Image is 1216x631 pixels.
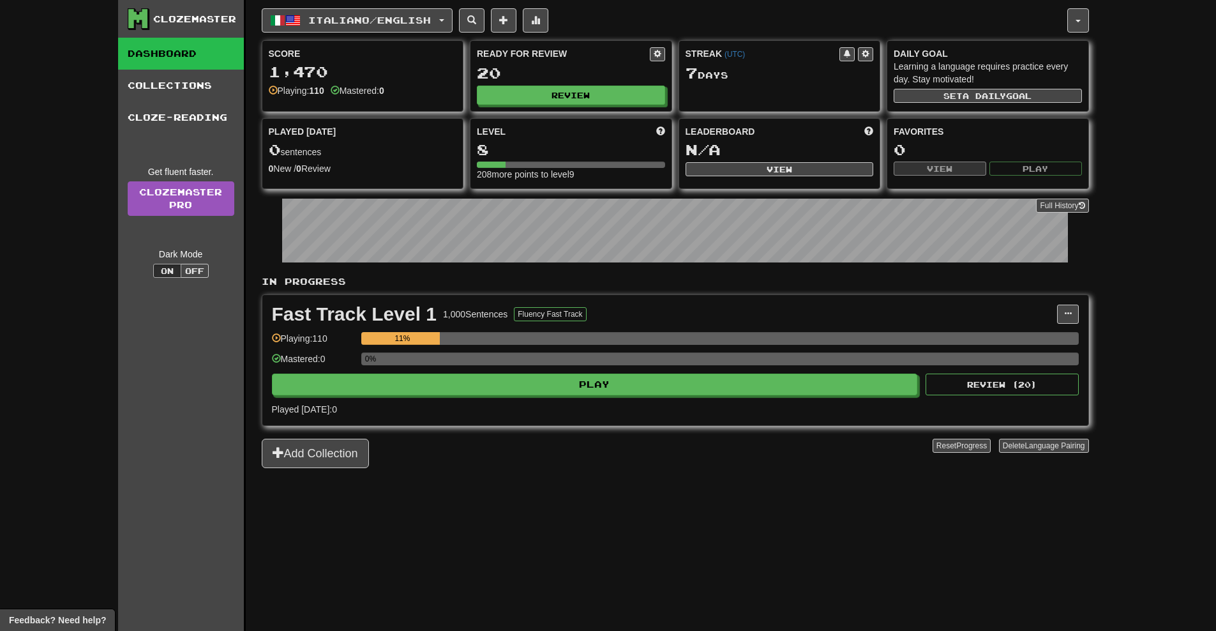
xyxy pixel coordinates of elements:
div: Favorites [894,125,1082,138]
div: Mastered: [331,84,384,97]
a: Collections [118,70,244,102]
button: Review (20) [926,374,1079,395]
a: Dashboard [118,38,244,70]
button: Play [989,162,1082,176]
span: Language Pairing [1025,441,1085,450]
a: Cloze-Reading [118,102,244,133]
span: Leaderboard [686,125,755,138]
strong: 0 [269,163,274,174]
strong: 0 [379,86,384,96]
div: sentences [269,142,457,158]
span: a daily [963,91,1006,100]
button: On [153,264,181,278]
span: Played [DATE] [269,125,336,138]
span: Played [DATE]: 0 [272,404,337,414]
div: Ready for Review [477,47,650,60]
button: Fluency Fast Track [514,307,586,321]
strong: 110 [309,86,324,96]
div: Learning a language requires practice every day. Stay motivated! [894,60,1082,86]
button: Review [477,86,665,105]
button: DeleteLanguage Pairing [999,439,1089,453]
span: This week in points, UTC [864,125,873,138]
button: Search sentences [459,8,484,33]
button: Full History [1036,199,1088,213]
button: View [894,162,986,176]
span: 7 [686,64,698,82]
button: Add sentence to collection [491,8,516,33]
div: Dark Mode [128,248,234,261]
button: More stats [523,8,548,33]
button: Add Collection [262,439,369,468]
strong: 0 [296,163,301,174]
div: 11% [365,332,440,345]
span: Score more points to level up [656,125,665,138]
div: Playing: [269,84,324,97]
div: 8 [477,142,665,158]
div: Streak [686,47,840,60]
div: Mastered: 0 [272,353,355,374]
div: 0 [894,142,1082,158]
span: N/A [686,141,721,158]
a: ClozemasterPro [128,181,234,216]
button: Seta dailygoal [894,89,1082,103]
div: Day s [686,65,874,82]
div: Clozemaster [153,13,236,26]
div: Fast Track Level 1 [272,305,437,324]
div: Score [269,47,457,60]
span: 0 [269,141,281,158]
div: Get fluent faster. [128,165,234,178]
span: Level [477,125,506,138]
div: Daily Goal [894,47,1082,60]
div: New / Review [269,162,457,175]
div: 1,000 Sentences [443,308,507,321]
button: ResetProgress [933,439,991,453]
button: View [686,162,874,176]
button: Off [181,264,209,278]
span: Open feedback widget [9,614,106,627]
button: Play [272,374,918,395]
div: 1,470 [269,64,457,80]
button: Italiano/English [262,8,453,33]
span: Progress [956,441,987,450]
a: (UTC) [724,50,745,59]
div: 20 [477,65,665,81]
p: In Progress [262,275,1089,288]
span: Italiano / English [308,15,431,26]
div: 208 more points to level 9 [477,168,665,181]
div: Playing: 110 [272,332,355,353]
